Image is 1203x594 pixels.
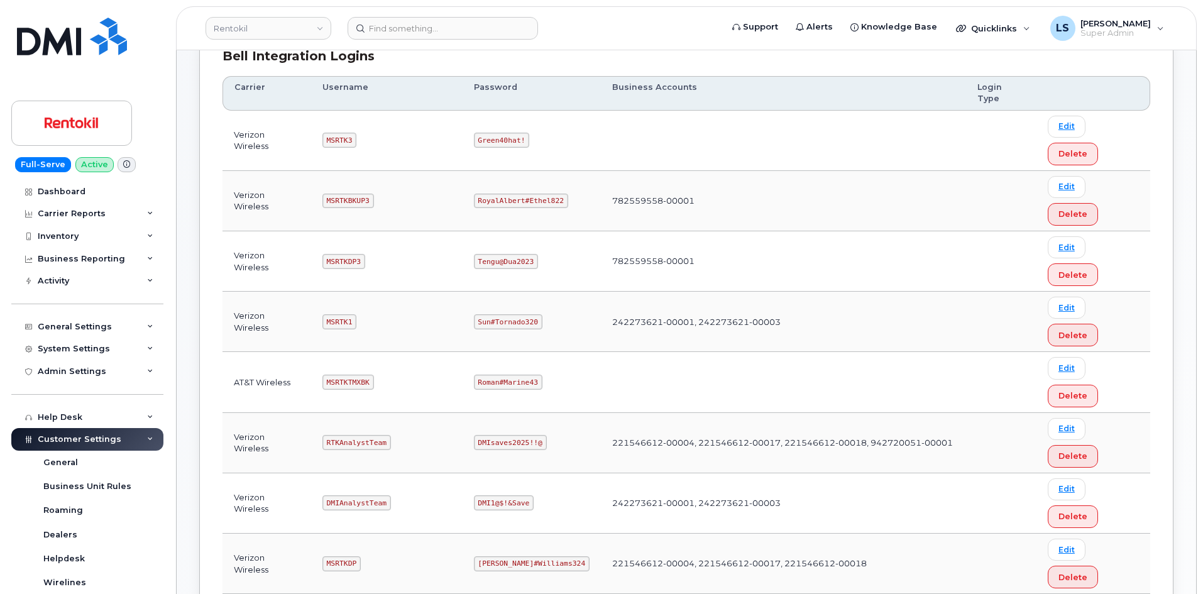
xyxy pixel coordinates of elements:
button: Delete [1048,445,1098,468]
td: 242273621-00001, 242273621-00003 [601,473,966,534]
code: Tengu@Dua2023 [474,254,538,269]
a: Rentokil [206,17,331,40]
button: Delete [1048,505,1098,528]
a: Edit [1048,539,1085,561]
span: Delete [1058,510,1087,522]
span: Delete [1058,329,1087,341]
a: Edit [1048,418,1085,440]
a: Edit [1048,236,1085,258]
code: MSRTKTMXBK [322,375,374,390]
th: Password [463,76,601,111]
code: MSRTK1 [322,314,356,329]
span: Delete [1058,571,1087,583]
button: Delete [1048,385,1098,407]
a: Edit [1048,116,1085,138]
td: Verizon Wireless [222,111,311,171]
a: Edit [1048,297,1085,319]
td: Verizon Wireless [222,473,311,534]
button: Delete [1048,143,1098,165]
span: LS [1056,21,1069,36]
span: Knowledge Base [861,21,937,33]
th: Username [311,76,463,111]
td: 242273621-00001, 242273621-00003 [601,292,966,352]
button: Delete [1048,263,1098,286]
a: Knowledge Base [842,14,946,40]
a: Edit [1048,478,1085,500]
td: 782559558-00001 [601,231,966,292]
code: Green40hat! [474,133,530,148]
a: Edit [1048,176,1085,198]
code: DMIAnalystTeam [322,495,391,510]
td: AT&T Wireless [222,352,311,412]
th: Carrier [222,76,311,111]
button: Delete [1048,324,1098,346]
code: Roman#Marine43 [474,375,542,390]
span: Alerts [806,21,833,33]
code: RTKAnalystTeam [322,435,391,450]
div: Luke Schroeder [1041,16,1173,41]
td: 782559558-00001 [601,171,966,231]
code: MSRTKDP3 [322,254,365,269]
th: Business Accounts [601,76,966,111]
span: Delete [1058,148,1087,160]
span: Delete [1058,390,1087,402]
a: Support [723,14,787,40]
button: Delete [1048,566,1098,588]
td: Verizon Wireless [222,534,311,594]
td: 221546612-00004, 221546612-00017, 221546612-00018, 942720051-00001 [601,413,966,473]
span: Delete [1058,450,1087,462]
a: Edit [1048,357,1085,379]
code: MSRTKDP [322,556,361,571]
td: Verizon Wireless [222,171,311,231]
span: Quicklinks [971,23,1017,33]
code: MSRTKBKUP3 [322,194,374,209]
th: Login Type [966,76,1036,111]
span: [PERSON_NAME] [1080,18,1151,28]
td: Verizon Wireless [222,413,311,473]
span: Support [743,21,778,33]
code: DMIsaves2025!!@ [474,435,547,450]
code: Sun#Tornado320 [474,314,542,329]
div: Quicklinks [947,16,1039,41]
td: Verizon Wireless [222,231,311,292]
td: Verizon Wireless [222,292,311,352]
span: Delete [1058,269,1087,281]
div: Bell Integration Logins [222,47,1150,65]
code: MSRTK3 [322,133,356,148]
code: DMI1@$!&Save [474,495,534,510]
td: 221546612-00004, 221546612-00017, 221546612-00018 [601,534,966,594]
span: Super Admin [1080,28,1151,38]
iframe: Messenger Launcher [1148,539,1194,585]
code: [PERSON_NAME]#Williams324 [474,556,590,571]
span: Delete [1058,208,1087,220]
code: RoyalAlbert#Ethel822 [474,194,568,209]
a: Alerts [787,14,842,40]
input: Find something... [348,17,538,40]
button: Delete [1048,203,1098,226]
